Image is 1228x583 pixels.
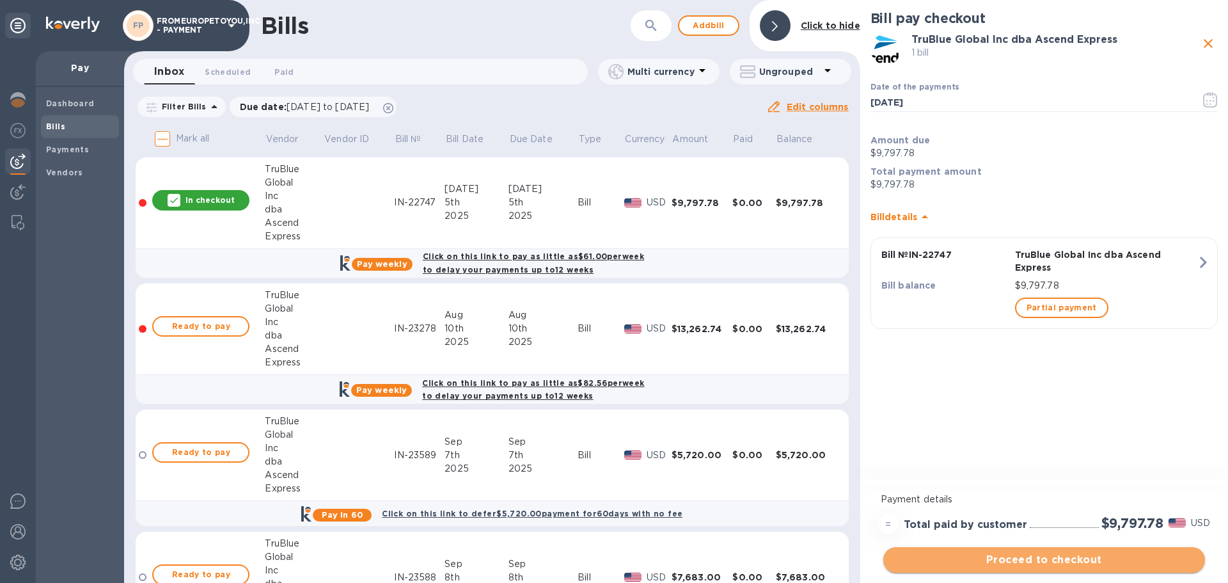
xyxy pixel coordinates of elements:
[445,322,508,335] div: 10th
[152,316,249,337] button: Ready to pay
[324,132,385,146] span: Vendor ID
[10,123,26,138] img: Foreign exchange
[734,132,753,146] p: Paid
[205,65,251,79] span: Scheduled
[1199,34,1218,53] button: close
[776,196,837,209] div: $9,797.78
[5,13,31,38] div: Unpin categories
[265,216,322,230] div: Ascend
[46,145,89,154] b: Payments
[164,319,238,334] span: Ready to pay
[801,20,860,31] b: Click to hide
[509,132,569,146] span: Due Date
[185,195,235,205] p: In checkout
[689,18,728,33] span: Add bill
[445,462,508,475] div: 2025
[578,449,624,462] div: Bill
[265,550,322,564] div: Global
[1101,515,1163,531] h2: $9,797.78
[266,132,315,146] span: Vendor
[164,567,238,582] span: Ready to pay
[230,97,397,117] div: Due date:[DATE] to [DATE]
[265,230,322,243] div: Express
[240,100,376,113] p: Due date :
[265,189,322,203] div: Inc
[395,132,438,146] span: Bill №
[508,557,578,571] div: Sep
[672,132,725,146] span: Amount
[152,442,249,463] button: Ready to pay
[265,289,322,302] div: TruBlue
[870,178,1218,191] p: $9,797.78
[46,17,100,32] img: Logo
[133,20,144,30] b: FP
[46,168,83,177] b: Vendors
[624,573,642,582] img: USD
[265,315,322,329] div: Inc
[175,132,209,145] p: Mark all
[265,428,322,442] div: Global
[445,435,508,449] div: Sep
[508,196,578,209] div: 5th
[265,442,322,455] div: Inc
[445,209,508,223] div: 2025
[265,415,322,428] div: TruBlue
[626,132,665,146] p: Currency
[357,259,407,269] b: Pay weekly
[870,212,917,222] b: Bill details
[265,468,322,482] div: Ascend
[265,455,322,468] div: dba
[508,308,578,322] div: Aug
[265,302,322,315] div: Global
[1015,279,1197,292] p: $9,797.78
[627,65,695,78] p: Multi currency
[672,323,733,335] div: $13,262.74
[624,198,642,207] img: USD
[508,462,578,475] div: 2025
[265,176,322,189] div: Global
[1191,516,1210,530] p: USD
[732,449,775,461] div: $0.00
[445,196,508,209] div: 5th
[394,322,445,335] div: IN-23278
[261,12,308,39] h1: Bills
[265,564,322,577] div: Inc
[157,101,207,112] p: Filter Bills
[678,15,739,36] button: Addbill
[870,237,1218,329] button: Bill №IN-22747TruBlue Global Inc dba Ascend ExpressBill balance$9,797.78Partial payment
[647,322,672,335] p: USD
[911,46,1199,60] p: 1 bill
[265,342,322,356] div: Ascend
[647,196,672,209] p: USD
[647,449,672,462] p: USD
[274,65,294,79] span: Paid
[445,449,508,462] div: 7th
[870,147,1218,160] p: $9,797.78
[776,449,837,461] div: $5,720.00
[508,449,578,462] div: 7th
[324,132,368,146] p: Vendor ID
[287,102,369,112] span: [DATE] to [DATE]
[445,557,508,571] div: Sep
[787,102,849,112] u: Edit columns
[870,84,959,92] label: Date of the payments
[508,335,578,349] div: 2025
[759,65,820,78] p: Ungrouped
[445,308,508,322] div: Aug
[508,435,578,449] div: Sep
[322,510,363,520] b: Pay in 60
[265,329,322,342] div: dba
[445,182,508,196] div: [DATE]
[446,132,500,146] span: Bill Date
[776,132,829,146] span: Balance
[672,449,733,461] div: $5,720.00
[265,482,322,495] div: Express
[508,322,578,335] div: 10th
[734,132,770,146] span: Paid
[265,356,322,369] div: Express
[776,132,812,146] p: Balance
[881,248,1010,261] p: Bill № IN-22747
[154,63,184,81] span: Inbox
[870,135,931,145] b: Amount due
